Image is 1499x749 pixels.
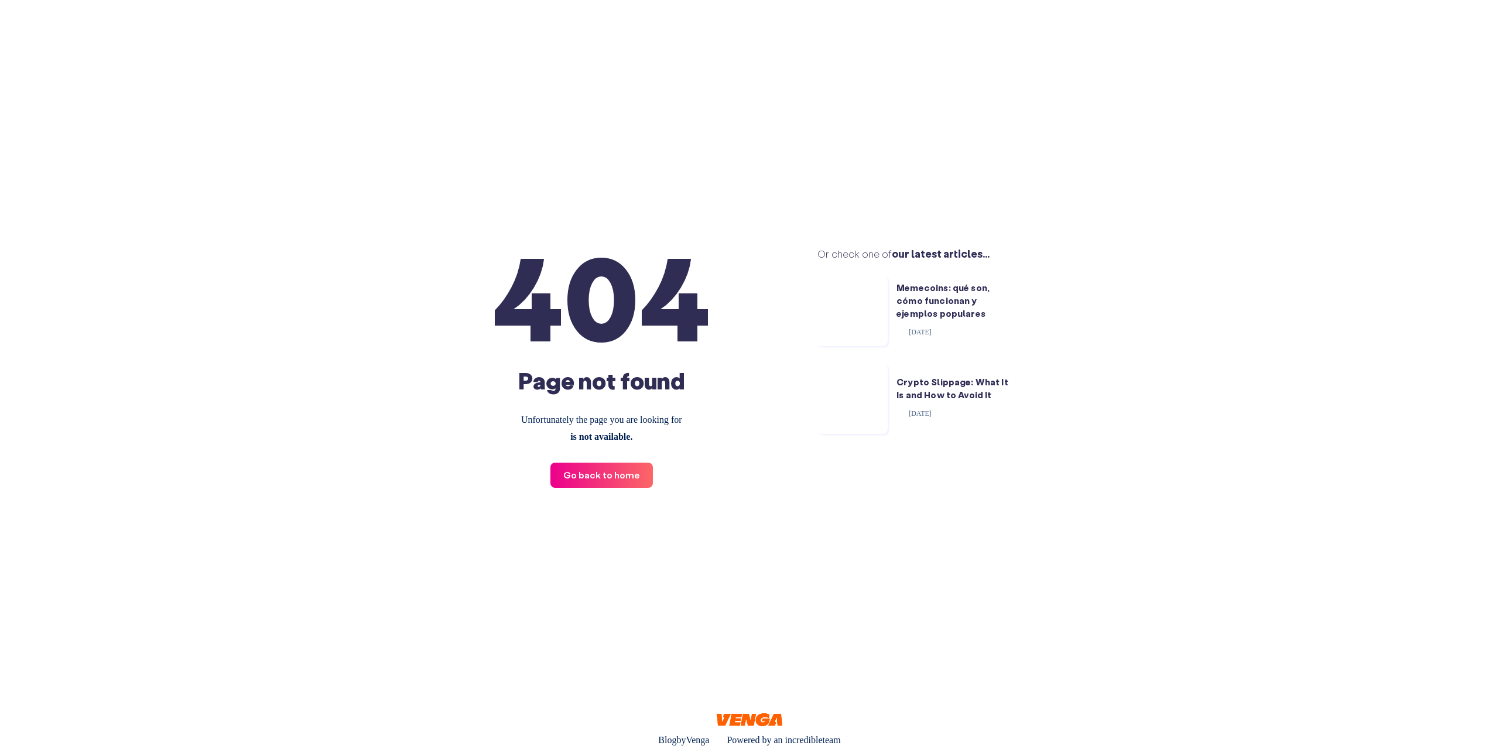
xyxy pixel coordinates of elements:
a: Memecoins: qué son, cómo funcionan y ejemplos populares [896,282,990,319]
strong: is not available. [432,429,771,446]
p: by Powered by an incredible [658,732,840,749]
time: [DATE] [896,409,932,418]
a: team [823,735,841,745]
a: Crypto Slippage: What It Is and How to Avoid It [896,376,1008,401]
p: Unfortunately the page you are looking for [432,412,771,446]
h2: Or check one of [817,246,1010,261]
a: Venga [686,735,709,745]
a: Go back to home [550,463,653,488]
a: Blog [658,735,676,745]
strong: our latest articles... [892,247,990,261]
time: [DATE] [896,328,932,336]
img: Venga Blog [717,713,782,727]
h1: Page not found [432,225,771,394]
span: 404 [492,220,711,372]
